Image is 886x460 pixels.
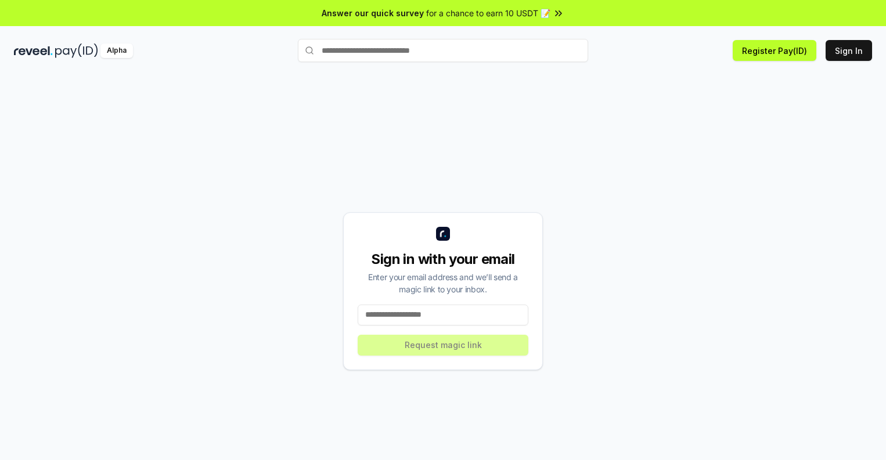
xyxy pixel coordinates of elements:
div: Sign in with your email [358,250,528,269]
div: Alpha [100,44,133,58]
button: Sign In [826,40,872,61]
span: for a chance to earn 10 USDT 📝 [426,7,550,19]
img: pay_id [55,44,98,58]
img: logo_small [436,227,450,241]
span: Answer our quick survey [322,7,424,19]
button: Register Pay(ID) [733,40,816,61]
div: Enter your email address and we’ll send a magic link to your inbox. [358,271,528,295]
img: reveel_dark [14,44,53,58]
